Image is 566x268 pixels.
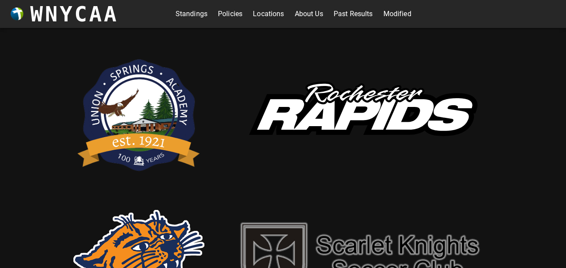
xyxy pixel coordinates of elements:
[295,7,323,21] a: About Us
[10,7,24,21] img: wnycaaBall.png
[231,65,493,161] img: rapids.svg
[30,2,118,26] h3: WNYCAA
[176,7,207,21] a: Standings
[73,45,204,181] img: usa.png
[253,7,284,21] a: Locations
[383,7,411,21] a: Modified
[218,7,242,21] a: Policies
[334,7,373,21] a: Past Results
